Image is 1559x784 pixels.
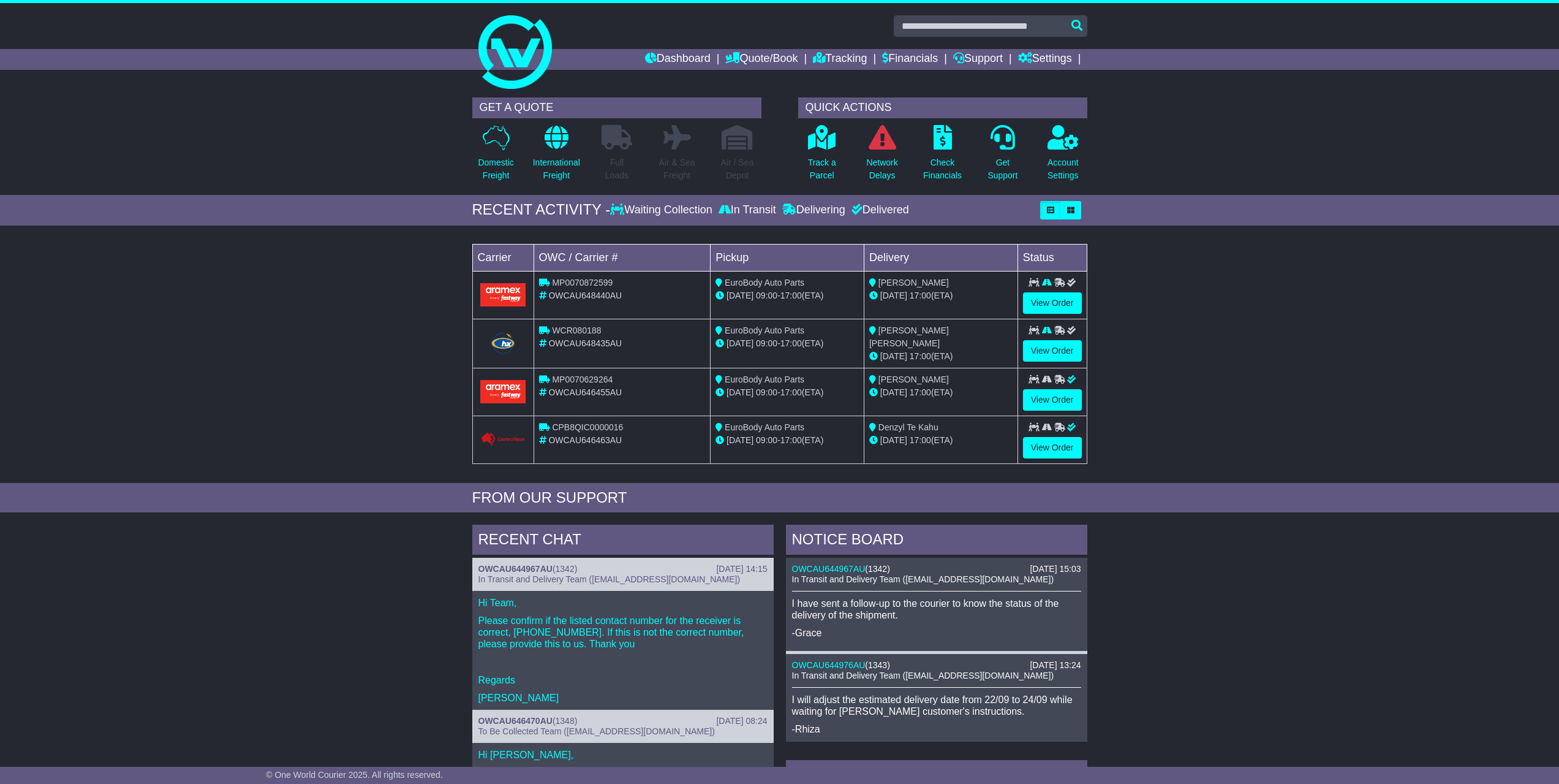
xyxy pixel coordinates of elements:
span: EuroBody Auto Parts [725,325,804,335]
span: In Transit and Delivery Team ([EMAIL_ADDRESS][DOMAIN_NAME]) [792,671,1054,680]
div: FROM OUR SUPPORT [472,489,1087,507]
p: Air & Sea Freight [659,156,695,182]
span: 1342 [868,564,887,574]
p: Network Delays [866,156,897,182]
div: RECENT ACTIVITY - [472,201,611,219]
span: 17:00 [910,291,931,300]
div: ( ) [792,660,1081,671]
div: [DATE] 15:03 [1030,564,1081,574]
div: - (ETA) [715,386,859,399]
div: Delivering [779,204,848,217]
a: Quote/Book [725,49,798,70]
span: 17:00 [910,387,931,397]
td: Status [1017,244,1087,271]
p: Get Support [987,156,1017,182]
span: 17:00 [780,291,802,300]
span: 17:00 [910,435,931,445]
p: Check Financials [923,156,962,182]
p: I have sent a follow-up to the courier to know the status of the delivery of the shipment. [792,598,1081,621]
p: International Freight [533,156,580,182]
span: MP0070629264 [552,375,613,384]
span: [PERSON_NAME] [PERSON_NAME] [869,325,949,348]
p: [PERSON_NAME] [478,692,768,704]
p: -Grace [792,627,1081,639]
a: OWCAU644967AU [478,564,553,574]
div: NOTICE BOARD [786,525,1087,558]
div: QUICK ACTIONS [798,97,1087,118]
span: 09:00 [756,435,777,445]
a: Dashboard [645,49,711,70]
span: [DATE] [880,351,907,361]
a: DomesticFreight [477,124,514,189]
p: I will adjust the estimated delivery date from 22/09 to 24/09 while waiting for [PERSON_NAME] cus... [792,694,1081,717]
a: CheckFinancials [923,124,962,189]
span: 1343 [868,660,887,670]
div: Waiting Collection [610,204,715,217]
span: MP0070872599 [552,278,613,287]
span: [DATE] [727,291,753,300]
span: © One World Courier 2025. All rights reserved. [266,770,443,780]
div: ( ) [478,564,768,574]
div: (ETA) [869,350,1013,363]
p: Hi Team, [478,597,768,609]
span: 09:00 [756,291,777,300]
a: View Order [1023,389,1082,411]
span: [PERSON_NAME] [878,375,949,384]
div: [DATE] 13:24 [1030,660,1081,671]
span: CPB8QIC0000016 [552,422,623,432]
div: - (ETA) [715,434,859,447]
div: (ETA) [869,434,1013,447]
a: View Order [1023,437,1082,459]
a: Financials [882,49,938,70]
span: 09:00 [756,387,777,397]
p: Domestic Freight [478,156,513,182]
a: View Order [1023,292,1082,314]
span: OWCAU648435AU [548,338,622,348]
p: Hi [PERSON_NAME], [478,749,768,761]
span: WCR080188 [552,325,601,335]
span: [DATE] [880,387,907,397]
span: EuroBody Auto Parts [725,375,804,384]
div: - (ETA) [715,289,859,302]
td: Carrier [472,244,534,271]
span: EuroBody Auto Parts [725,422,804,432]
img: Hunter_Express.png [489,331,516,356]
div: Delivered [848,204,909,217]
span: [PERSON_NAME] [878,278,949,287]
span: 09:00 [756,338,777,348]
span: 17:00 [910,351,931,361]
td: Pickup [711,244,864,271]
span: [DATE] [880,435,907,445]
span: [DATE] [880,291,907,300]
img: GetCarrierServiceLogo [480,432,526,447]
p: Account Settings [1048,156,1079,182]
a: Support [953,49,1003,70]
span: 17:00 [780,387,802,397]
div: ( ) [478,716,768,726]
a: OWCAU644967AU [792,564,866,574]
a: OWCAU646470AU [478,716,553,726]
span: In Transit and Delivery Team ([EMAIL_ADDRESS][DOMAIN_NAME]) [478,574,741,584]
p: -Rhiza [792,723,1081,735]
div: - (ETA) [715,337,859,350]
a: GetSupport [987,124,1018,189]
span: In Transit and Delivery Team ([EMAIL_ADDRESS][DOMAIN_NAME]) [792,574,1054,584]
p: Regards [478,674,768,686]
p: Full Loads [602,156,632,182]
span: EuroBody Auto Parts [725,278,804,287]
span: OWCAU646455AU [548,387,622,397]
img: Aramex.png [480,380,526,403]
a: Settings [1018,49,1072,70]
a: NetworkDelays [866,124,898,189]
p: Air / Sea Depot [721,156,754,182]
span: 1348 [556,716,575,726]
a: InternationalFreight [532,124,581,189]
span: OWCAU646463AU [548,435,622,445]
div: (ETA) [869,289,1013,302]
div: [DATE] 14:15 [716,564,767,574]
span: 1342 [556,564,575,574]
div: [DATE] 08:24 [716,716,767,726]
a: AccountSettings [1047,124,1079,189]
td: Delivery [864,244,1017,271]
span: [DATE] [727,338,753,348]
